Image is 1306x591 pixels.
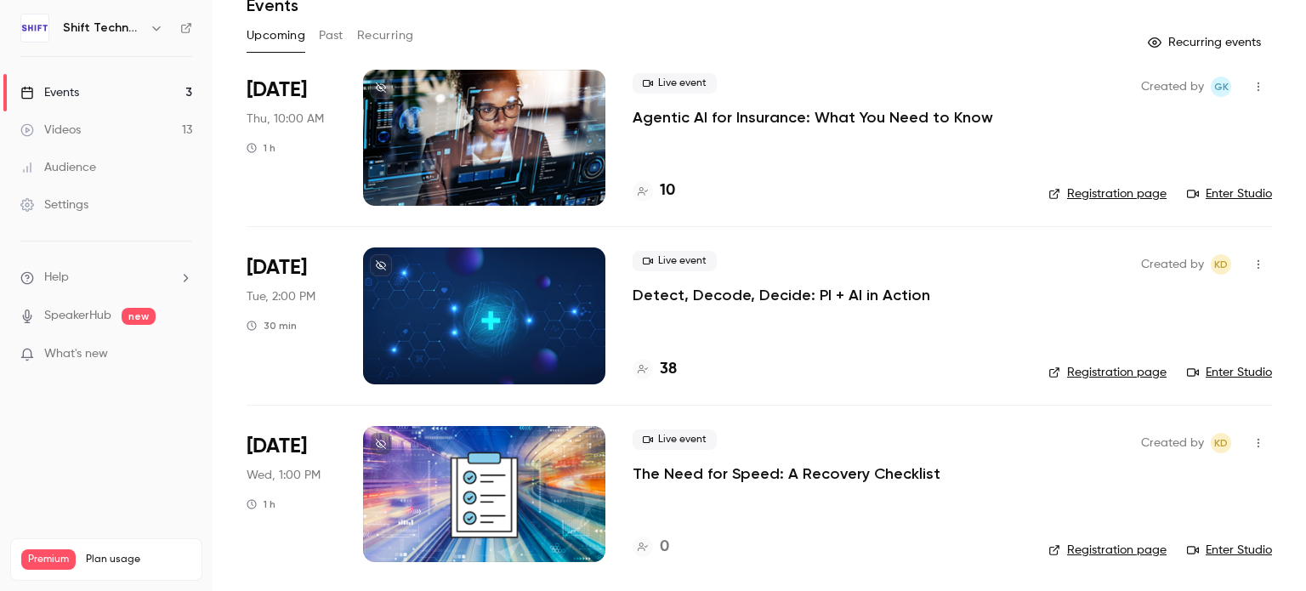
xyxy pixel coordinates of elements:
[172,347,192,362] iframe: Noticeable Trigger
[633,358,677,381] a: 38
[1140,29,1272,56] button: Recurring events
[86,553,191,566] span: Plan usage
[44,269,69,287] span: Help
[660,179,675,202] h4: 10
[357,22,414,49] button: Recurring
[247,22,305,49] button: Upcoming
[20,196,88,213] div: Settings
[633,251,717,271] span: Live event
[247,77,307,104] span: [DATE]
[633,73,717,94] span: Live event
[1211,77,1231,97] span: Gaud KROTOFF
[122,308,156,325] span: new
[20,269,192,287] li: help-dropdown-opener
[20,159,96,176] div: Audience
[660,358,677,381] h4: 38
[247,70,336,206] div: Sep 25 Thu, 10:00 AM (America/New York)
[1141,433,1204,453] span: Created by
[633,179,675,202] a: 10
[21,549,76,570] span: Premium
[44,345,108,363] span: What's new
[660,536,669,559] h4: 0
[1187,185,1272,202] a: Enter Studio
[247,111,324,128] span: Thu, 10:00 AM
[247,467,321,484] span: Wed, 1:00 PM
[633,107,993,128] a: Agentic AI for Insurance: What You Need to Know
[247,141,275,155] div: 1 h
[1141,254,1204,275] span: Created by
[20,84,79,101] div: Events
[633,285,930,305] a: Detect, Decode, Decide: PI + AI in Action
[633,429,717,450] span: Live event
[247,426,336,562] div: Oct 8 Wed, 1:00 PM (America/New York)
[1141,77,1204,97] span: Created by
[21,14,48,42] img: Shift Technology
[1187,364,1272,381] a: Enter Studio
[1048,185,1167,202] a: Registration page
[247,254,307,281] span: [DATE]
[247,288,315,305] span: Tue, 2:00 PM
[633,463,940,484] a: The Need for Speed: A Recovery Checklist
[1048,364,1167,381] a: Registration page
[247,319,297,332] div: 30 min
[63,20,143,37] h6: Shift Technology
[20,122,81,139] div: Videos
[1214,433,1228,453] span: KD
[1214,254,1228,275] span: KD
[633,536,669,559] a: 0
[44,307,111,325] a: SpeakerHub
[1048,542,1167,559] a: Registration page
[1214,77,1229,97] span: GK
[247,247,336,384] div: Oct 7 Tue, 2:00 PM (America/New York)
[319,22,344,49] button: Past
[247,497,275,511] div: 1 h
[1211,254,1231,275] span: Kristen DeLuca
[1187,542,1272,559] a: Enter Studio
[247,433,307,460] span: [DATE]
[1211,433,1231,453] span: Kristen DeLuca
